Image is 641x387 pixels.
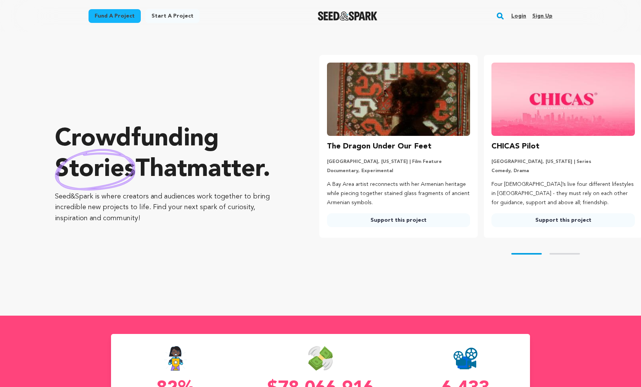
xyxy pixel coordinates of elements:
[327,213,470,227] a: Support this project
[308,346,333,371] img: Seed&Spark Money Raised Icon
[55,149,135,190] img: hand sketched image
[89,9,141,23] a: Fund a project
[327,159,470,165] p: [GEOGRAPHIC_DATA], [US_STATE] | Film Feature
[187,158,263,182] span: matter
[327,168,470,174] p: Documentary, Experimental
[318,11,378,21] a: Seed&Spark Homepage
[164,346,187,371] img: Seed&Spark Success Rate Icon
[318,11,378,21] img: Seed&Spark Logo Dark Mode
[453,346,478,371] img: Seed&Spark Projects Created Icon
[327,180,470,207] p: A Bay Area artist reconnects with her Armenian heritage while piecing together stained glass frag...
[491,180,635,207] p: Four [DEMOGRAPHIC_DATA]’s live four different lifestyles in [GEOGRAPHIC_DATA] - they must rely on...
[55,191,289,224] p: Seed&Spark is where creators and audiences work together to bring incredible new projects to life...
[491,213,635,227] a: Support this project
[327,63,470,136] img: The Dragon Under Our Feet image
[511,10,526,22] a: Login
[532,10,552,22] a: Sign up
[327,140,432,153] h3: The Dragon Under Our Feet
[55,124,289,185] p: Crowdfunding that .
[491,159,635,165] p: [GEOGRAPHIC_DATA], [US_STATE] | Series
[491,140,540,153] h3: CHICAS Pilot
[491,168,635,174] p: Comedy, Drama
[491,63,635,136] img: CHICAS Pilot image
[145,9,200,23] a: Start a project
